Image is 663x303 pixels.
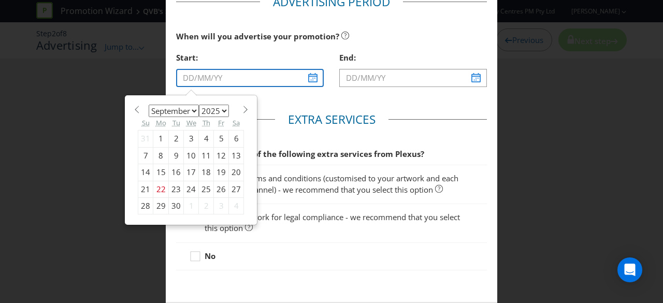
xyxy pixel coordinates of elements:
div: 2 [169,131,184,147]
div: 27 [229,181,244,197]
div: 24 [184,181,199,197]
span: Review of artwork for legal compliance - we recommend that you select this option [205,212,460,233]
div: 16 [169,164,184,181]
span: Short form terms and conditions (customised to your artwork and each advertising channel) - we re... [205,173,458,194]
abbr: Sunday [142,118,150,127]
div: 30 [169,198,184,214]
div: 18 [199,164,214,181]
div: 2 [199,198,214,214]
abbr: Wednesday [186,118,196,127]
div: 3 [214,198,229,214]
div: 23 [169,181,184,197]
div: 1 [153,131,169,147]
input: DD/MM/YY [339,69,487,87]
div: Start: [176,47,324,68]
div: 6 [229,131,244,147]
abbr: Saturday [233,118,240,127]
div: 13 [229,147,244,164]
abbr: Friday [218,118,224,127]
input: DD/MM/YY [176,69,324,87]
div: 1 [184,198,199,214]
span: Would you like any of the following extra services from Plexus? [176,149,424,159]
div: End: [339,47,487,68]
div: 21 [138,181,153,197]
div: 15 [153,164,169,181]
abbr: Monday [156,118,166,127]
span: When will you advertise your promotion? [176,31,339,41]
div: 28 [138,198,153,214]
div: 4 [199,131,214,147]
div: 3 [184,131,199,147]
div: 10 [184,147,199,164]
div: 14 [138,164,153,181]
div: 25 [199,181,214,197]
strong: No [205,251,215,261]
div: 7 [138,147,153,164]
div: 11 [199,147,214,164]
div: 26 [214,181,229,197]
div: 19 [214,164,229,181]
div: 20 [229,164,244,181]
div: 22 [153,181,169,197]
legend: Extra Services [275,111,388,128]
div: 12 [214,147,229,164]
abbr: Thursday [203,118,210,127]
div: 17 [184,164,199,181]
div: 4 [229,198,244,214]
div: 9 [169,147,184,164]
div: 8 [153,147,169,164]
div: 5 [214,131,229,147]
div: 31 [138,131,153,147]
div: 29 [153,198,169,214]
abbr: Tuesday [172,118,180,127]
div: Open Intercom Messenger [617,257,642,282]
